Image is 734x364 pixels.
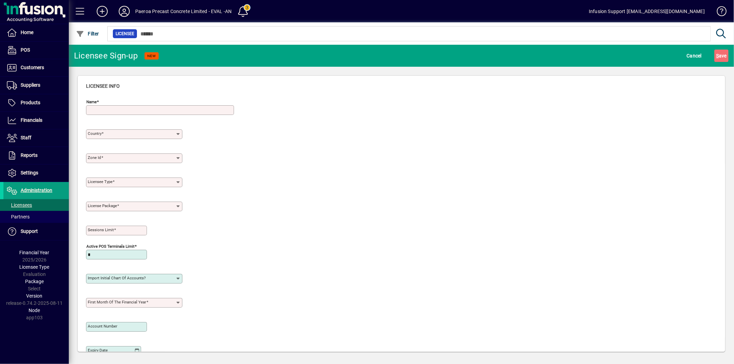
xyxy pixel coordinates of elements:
span: Support [21,228,38,234]
div: Licensee Sign-up [74,50,138,61]
span: Products [21,100,40,105]
span: NEW [147,54,156,58]
button: Save [714,50,728,62]
span: Licensee Info [86,83,120,89]
span: Financials [21,117,42,123]
span: Administration [21,188,52,193]
a: Reports [3,147,69,164]
mat-label: Country [88,131,102,136]
mat-label: Zone Id [88,155,101,160]
span: Settings [21,170,38,175]
span: Financial Year [20,250,50,255]
span: Reports [21,152,38,158]
a: Home [3,24,69,41]
span: Filter [76,31,99,36]
div: Infusion Support [EMAIL_ADDRESS][DOMAIN_NAME] [589,6,705,17]
a: POS [3,42,69,59]
button: Add [91,5,113,18]
mat-label: Import initial Chart of Accounts? [88,276,146,280]
mat-label: Name [86,99,97,104]
span: POS [21,47,30,53]
span: Suppliers [21,82,40,88]
span: Licensee [116,30,134,37]
span: Node [29,308,40,313]
span: S [716,53,719,58]
mat-label: Account number [88,324,117,329]
a: Financials [3,112,69,129]
a: Suppliers [3,77,69,94]
a: Licensees [3,199,69,211]
mat-label: Expiry date [88,348,108,353]
mat-label: First month of the financial year [88,300,146,304]
span: Home [21,30,33,35]
a: Knowledge Base [712,1,725,24]
span: ave [716,50,727,61]
button: Profile [113,5,135,18]
span: Package [25,279,44,284]
a: Products [3,94,69,111]
mat-label: License Package [88,203,117,208]
span: Customers [21,65,44,70]
a: Partners [3,211,69,223]
span: Licensee Type [20,264,50,270]
div: Paeroa Precast Concrete Limited - EVAL -AN [135,6,232,17]
a: Customers [3,59,69,76]
mat-label: Active POS Terminals Limit [86,244,135,249]
a: Staff [3,129,69,147]
a: Settings [3,164,69,182]
a: Support [3,223,69,240]
span: Licensees [7,202,32,208]
mat-label: Licensee Type [88,179,113,184]
mat-label: Sessions Limit [88,227,114,232]
span: Partners [7,214,30,220]
span: Staff [21,135,31,140]
button: Filter [74,28,101,40]
span: Version [26,293,43,299]
span: Cancel [687,50,702,61]
button: Cancel [685,50,704,62]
